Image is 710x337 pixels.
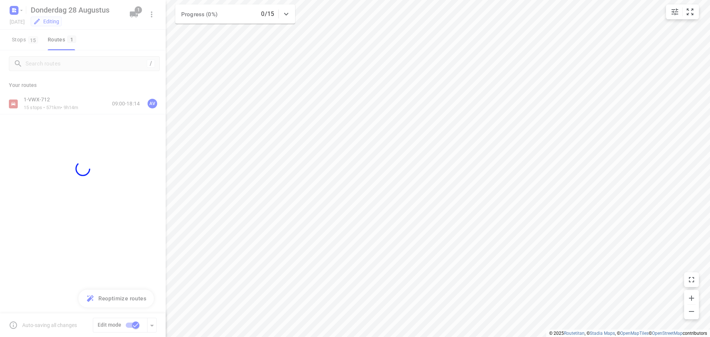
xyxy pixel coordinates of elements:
[549,331,707,336] li: © 2025 , © , © © contributors
[620,331,649,336] a: OpenMapTiles
[667,4,682,19] button: Map settings
[666,4,699,19] div: small contained button group
[181,11,217,18] span: Progress (0%)
[261,10,274,18] p: 0/15
[652,331,683,336] a: OpenStreetMap
[175,4,295,24] div: Progress (0%)0/15
[590,331,615,336] a: Stadia Maps
[564,331,585,336] a: Routetitan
